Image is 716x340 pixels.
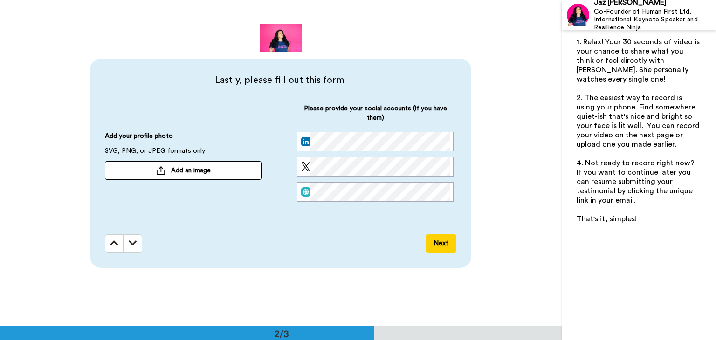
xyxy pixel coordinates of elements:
span: Please provide your social accounts (if you have them) [297,104,454,132]
div: Co-Founder of Human First Ltd, International Keynote Speaker and Resilience Ninja [594,8,716,31]
img: linked-in.png [301,137,310,146]
span: Add an image [171,166,211,175]
button: Next [426,234,456,253]
img: Profile Image [567,4,589,26]
div: 2/3 [259,327,304,340]
img: twitter-x-black.png [301,162,310,171]
button: Add an image [105,161,262,180]
span: 1. Relax! Your 30 seconds of video is your chance to share what you think or feel directly with [... [577,38,702,83]
span: SVG, PNG, or JPEG formats only [105,146,205,161]
span: Add your profile photo [105,131,173,146]
span: 4. Not ready to record right now? If you want to continue later you can resume submitting your te... [577,159,696,204]
img: web.svg [301,187,310,197]
span: 2. The easiest way to record is using your phone. Find somewhere quiet-ish that's nice and bright... [577,94,702,148]
span: Lastly, please fill out this form [105,74,454,87]
span: That's it, simples! [577,215,637,223]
